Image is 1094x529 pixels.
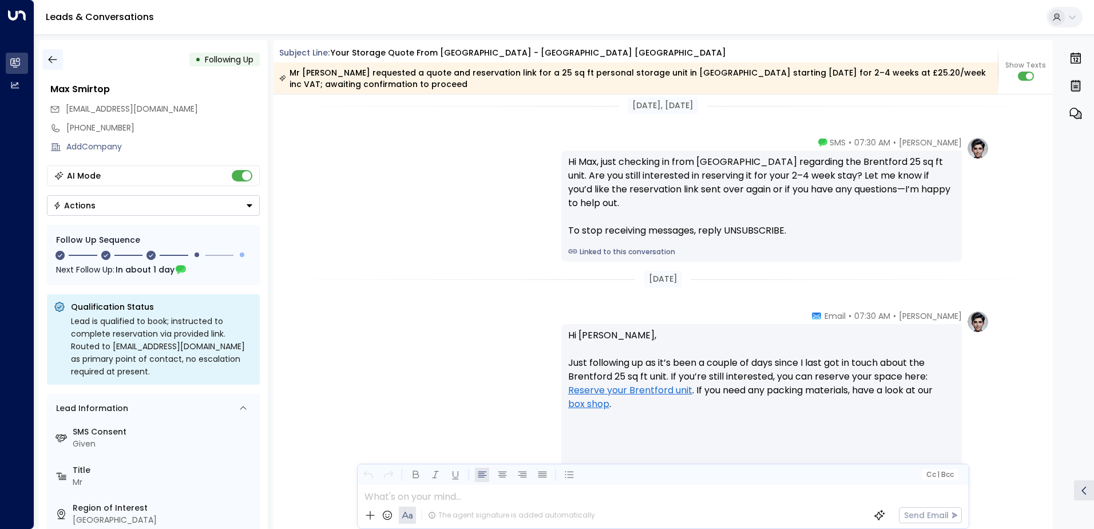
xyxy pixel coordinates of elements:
label: SMS Consent [73,426,255,438]
div: • [195,49,201,70]
div: [PHONE_NUMBER] [66,122,260,134]
button: Actions [47,195,260,216]
span: Following Up [205,54,253,65]
div: Lead Information [52,402,128,414]
div: Actions [53,200,96,211]
span: SMS [830,137,846,148]
span: • [893,310,896,322]
div: Max Smirtop [50,82,260,96]
span: Cc Bcc [926,471,953,479]
div: Your storage quote from [GEOGRAPHIC_DATA] - [GEOGRAPHIC_DATA] [GEOGRAPHIC_DATA] [331,47,726,59]
span: | [937,471,940,479]
div: Follow Up Sequence [56,234,251,246]
div: The agent signature is added automatically [428,510,595,520]
div: Next Follow Up: [56,263,251,276]
div: [DATE], [DATE] [628,97,698,114]
div: Given [73,438,255,450]
span: Email [825,310,846,322]
span: Show Texts [1005,60,1046,70]
a: Leads & Conversations [46,10,154,23]
span: maxeysmirtoprv2o@hotmail.com [66,103,198,115]
span: Subject Line: [279,47,330,58]
span: [EMAIL_ADDRESS][DOMAIN_NAME] [66,103,198,115]
span: • [849,137,851,148]
button: Undo [361,468,375,482]
span: In about 1 day [116,263,175,276]
p: Hi [PERSON_NAME], Just following up as it’s been a couple of days since I last got in touch about... [568,329,955,425]
div: [DATE] [644,271,682,287]
button: Cc|Bcc [921,469,958,480]
p: Qualification Status [71,301,253,313]
div: Mr [PERSON_NAME] requested a quote and reservation link for a 25 sq ft personal storage unit in [... [279,67,992,90]
div: Mr [73,476,255,488]
div: AI Mode [67,170,101,181]
span: [PERSON_NAME] [899,137,962,148]
div: Button group with a nested menu [47,195,260,216]
span: [PERSON_NAME] [899,310,962,322]
span: • [849,310,851,322]
a: Reserve your Brentford unit [568,384,692,397]
button: Redo [381,468,395,482]
div: [GEOGRAPHIC_DATA] [73,514,255,526]
label: Region of Interest [73,502,255,514]
div: Hi Max, just checking in from [GEOGRAPHIC_DATA] regarding the Brentford 25 sq ft unit. Are you st... [568,155,955,238]
span: 07:30 AM [854,310,890,322]
span: 07:30 AM [854,137,890,148]
a: Linked to this conversation [568,247,955,257]
img: profile-logo.png [966,310,989,333]
label: Title [73,464,255,476]
div: AddCompany [66,141,260,153]
img: profile-logo.png [966,137,989,160]
div: Lead is qualified to book; instructed to complete reservation via provided link. Routed to [EMAIL... [71,315,253,378]
a: box shop [568,397,609,411]
span: • [893,137,896,148]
